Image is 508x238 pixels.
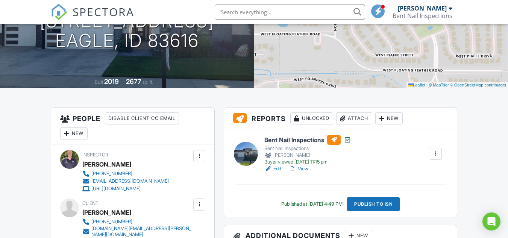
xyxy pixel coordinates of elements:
a: Bent Nail Inspections Bent Nail Inspections [PERSON_NAME] Buyer viewed [DATE] 11:15 pm [264,135,351,165]
div: Bent Nail Inspections [393,12,452,20]
div: [URL][DOMAIN_NAME] [91,186,141,192]
a: [DOMAIN_NAME][EMAIL_ADDRESS][PERSON_NAME][DOMAIN_NAME] [82,226,191,238]
a: [PHONE_NUMBER] [82,218,191,226]
div: [PHONE_NUMBER] [91,219,132,225]
a: © MapTiler [429,83,449,87]
div: [PHONE_NUMBER] [91,171,132,177]
img: The Best Home Inspection Software - Spectora [51,4,67,20]
div: Publish to ISN [347,197,400,211]
div: New [375,112,403,124]
div: [PERSON_NAME] [264,152,351,159]
a: [EMAIL_ADDRESS][DOMAIN_NAME] [82,177,169,185]
span: sq. ft. [143,79,153,85]
div: Published at [DATE] 4:49 PM [281,201,343,207]
div: New [60,127,88,139]
a: Edit [264,165,281,173]
div: Buyer viewed [DATE] 11:15 pm [264,159,351,165]
h1: [STREET_ADDRESS] Eagle, ID 83616 [40,11,214,51]
a: [PHONE_NUMBER] [82,170,169,177]
div: Disable Client CC Email [105,112,179,124]
div: 2019 [104,77,119,85]
div: [PERSON_NAME] [82,207,131,218]
div: 2677 [126,77,141,85]
span: Inspector [82,152,108,158]
span: Client [82,200,99,206]
input: Search everything... [215,5,365,20]
div: Unlocked [290,112,333,124]
a: [URL][DOMAIN_NAME] [82,185,169,193]
div: Open Intercom Messenger [482,212,500,230]
a: SPECTORA [51,10,134,26]
h6: Bent Nail Inspections [264,135,351,145]
div: [PERSON_NAME] [82,159,131,170]
div: Bent Nail Inspections [264,146,351,152]
a: View [289,165,308,173]
div: Attach [336,112,372,124]
div: [DOMAIN_NAME][EMAIL_ADDRESS][PERSON_NAME][DOMAIN_NAME] [91,226,191,238]
h3: Reports [224,108,456,129]
a: Leaflet [408,83,425,87]
span: Built [95,79,103,85]
a: © OpenStreetMap contributors [450,83,506,87]
div: [EMAIL_ADDRESS][DOMAIN_NAME] [91,178,169,184]
span: SPECTORA [73,4,134,20]
span: | [426,83,428,87]
div: [PERSON_NAME] [398,5,447,12]
h3: People [51,108,214,144]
